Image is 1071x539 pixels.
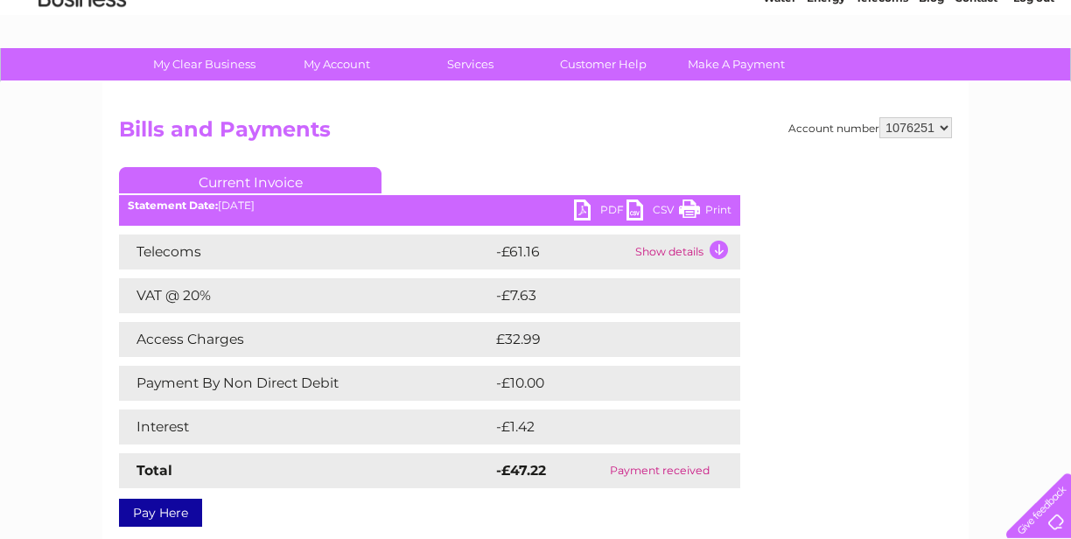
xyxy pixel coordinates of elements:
td: Payment received [579,453,740,488]
img: logo.png [38,45,127,99]
td: -£10.00 [492,366,707,401]
td: Interest [119,409,492,444]
a: PDF [574,199,626,225]
a: Print [679,199,731,225]
a: My Clear Business [132,48,276,80]
div: [DATE] [119,199,740,212]
td: Show details [631,234,740,269]
b: Statement Date: [128,199,218,212]
a: Customer Help [531,48,675,80]
a: 0333 014 3131 [741,9,862,31]
a: My Account [265,48,409,80]
td: -£61.16 [492,234,631,269]
div: Clear Business is a trading name of Verastar Limited (registered in [GEOGRAPHIC_DATA] No. 3667643... [123,10,950,85]
h2: Bills and Payments [119,117,952,150]
a: Telecoms [856,74,908,87]
td: -£7.63 [492,278,703,313]
div: Account number [788,117,952,138]
td: Telecoms [119,234,492,269]
a: Blog [919,74,944,87]
a: Energy [807,74,845,87]
a: Services [398,48,542,80]
td: Access Charges [119,322,492,357]
strong: Total [136,462,172,479]
td: Payment By Non Direct Debit [119,366,492,401]
td: VAT @ 20% [119,278,492,313]
a: CSV [626,199,679,225]
a: Contact [955,74,997,87]
a: Pay Here [119,499,202,527]
a: Make A Payment [664,48,808,80]
a: Log out [1013,74,1054,87]
strong: -£47.22 [496,462,546,479]
a: Current Invoice [119,167,381,193]
td: £32.99 [492,322,705,357]
td: -£1.42 [492,409,702,444]
a: Water [763,74,796,87]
